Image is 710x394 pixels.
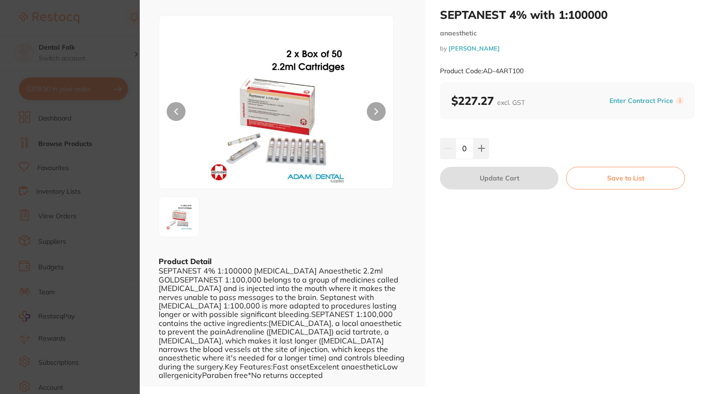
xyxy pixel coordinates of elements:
span: excl. GST [497,98,525,107]
small: anaesthetic [440,29,695,37]
button: Enter Contract Price [607,96,676,105]
small: by [440,45,695,52]
small: Product Code: AD-4ART100 [440,67,524,75]
b: Product Detail [159,257,211,266]
img: UlQxMDAuanBn [162,200,196,234]
img: UlQxMDAuanBn [206,39,346,188]
h2: SEPTANEST 4% with 1:100000 [440,8,695,22]
label: i [676,97,684,104]
b: $227.27 [451,94,525,108]
button: Update Cart [440,167,558,189]
a: [PERSON_NAME] [448,44,500,52]
button: Save to List [566,167,685,189]
div: SEPTANEST 4% 1:100000 [MEDICAL_DATA] Anaesthetic 2.2ml GOLDSEPTANEST 1:100,000 belongs to a group... [159,266,406,379]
